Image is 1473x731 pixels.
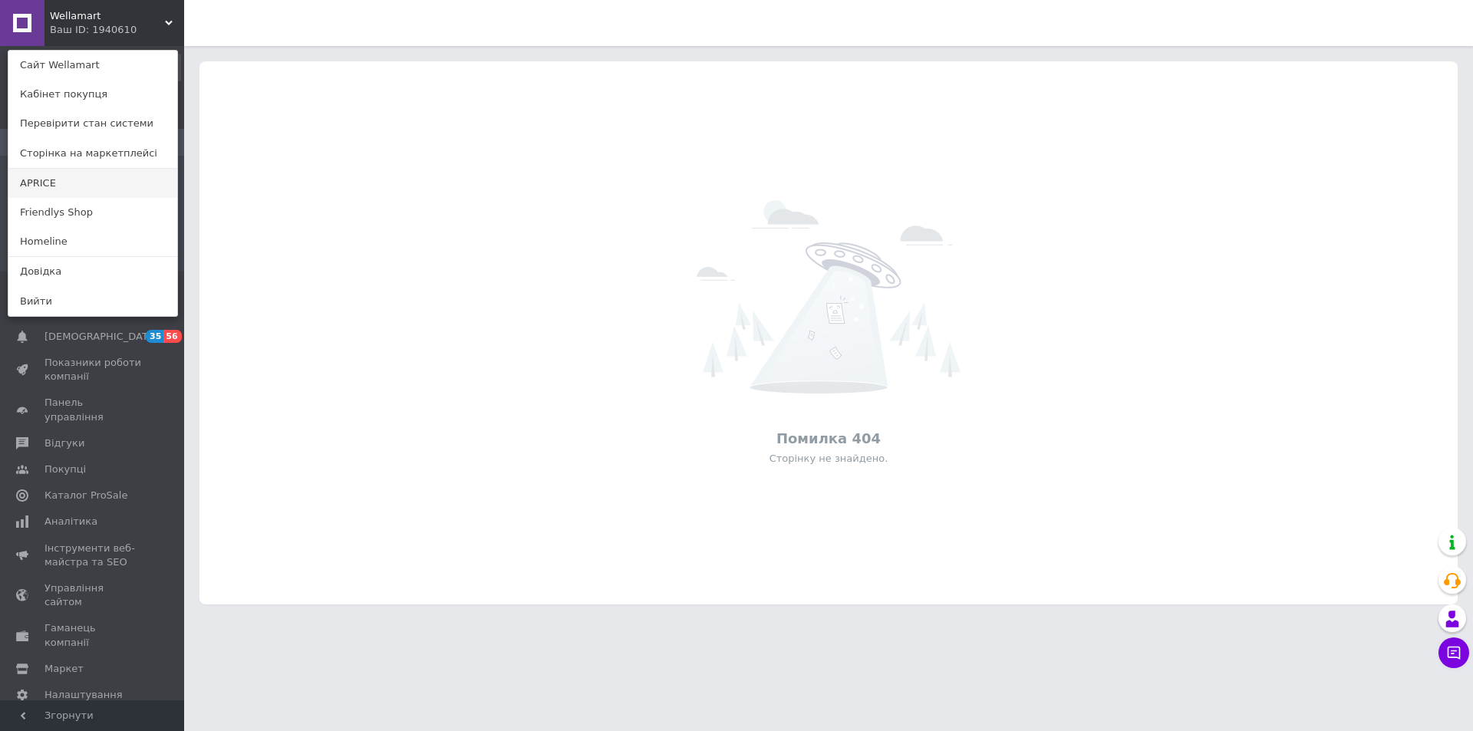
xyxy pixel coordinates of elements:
div: Ваш ID: 1940610 [50,23,114,37]
button: Чат з покупцем [1438,637,1469,668]
span: [DEMOGRAPHIC_DATA] [44,330,158,344]
a: Довідка [8,257,177,286]
span: Панель управління [44,396,142,423]
a: Перевірити стан системи [8,109,177,138]
div: Сторінку не знайдено. [207,452,1450,466]
span: Гаманець компанії [44,621,142,649]
span: Покупці [44,463,86,476]
div: Помилка 404 [207,429,1450,448]
span: Аналітика [44,515,97,528]
a: Сайт Wellamart [8,51,177,80]
span: Wellamart [50,9,165,23]
span: Відгуки [44,436,84,450]
span: Налаштування [44,688,123,702]
a: APRICE [8,169,177,198]
a: Сторінка на маркетплейсі [8,139,177,168]
span: Управління сайтом [44,581,142,609]
a: Кабінет покупця [8,80,177,109]
span: Маркет [44,662,84,676]
a: Friendlys Shop [8,198,177,227]
a: Вийти [8,287,177,316]
span: Інструменти веб-майстра та SEO [44,542,142,569]
span: 35 [146,330,163,343]
span: 56 [163,330,181,343]
span: Показники роботи компанії [44,356,142,384]
a: Homeline [8,227,177,256]
span: Каталог ProSale [44,489,127,502]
